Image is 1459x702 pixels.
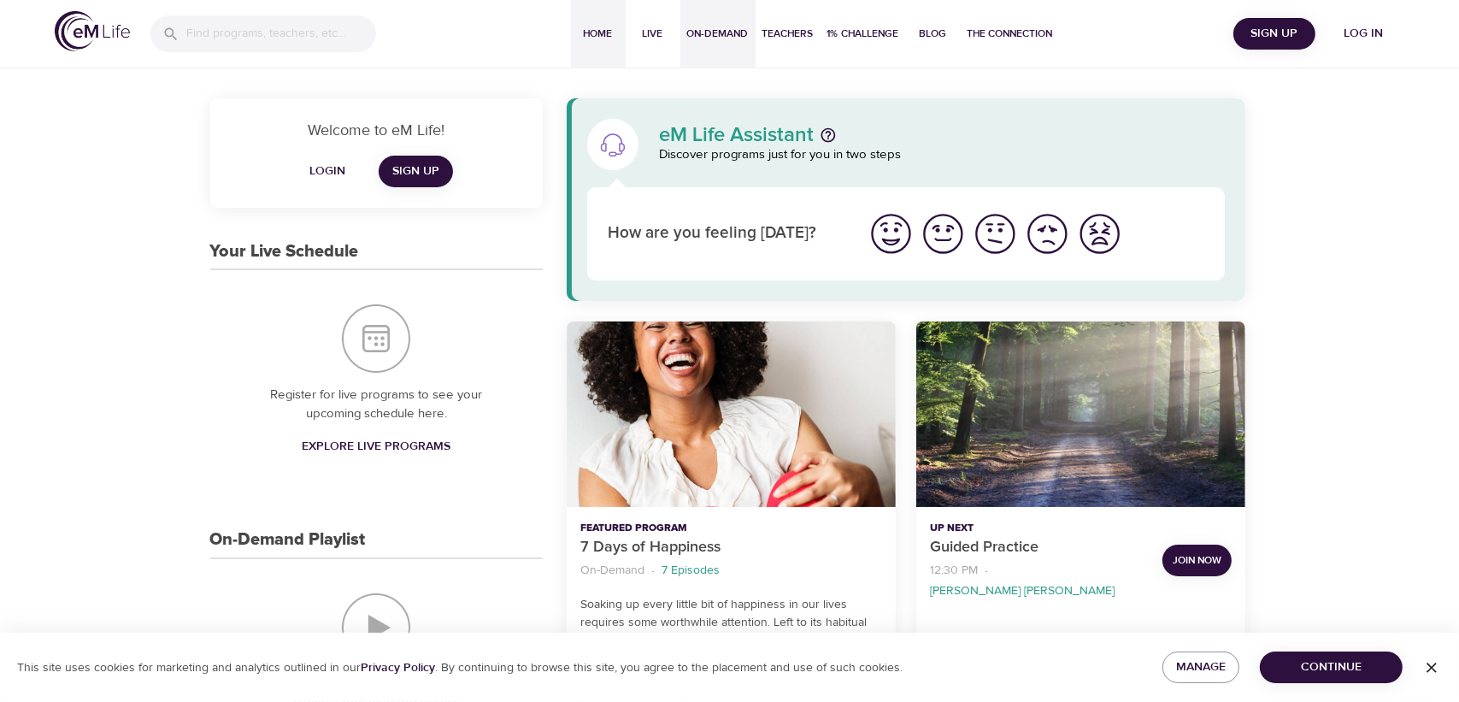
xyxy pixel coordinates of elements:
[1322,18,1404,50] button: Log in
[231,119,522,142] p: Welcome to eM Life!
[1173,552,1221,569] span: Join Now
[930,521,1149,536] p: Up Next
[307,161,348,182] span: Login
[392,161,439,182] span: Sign Up
[599,131,627,158] img: eM Life Assistant
[1329,23,1397,44] span: Log in
[917,208,969,260] button: I'm feeling good
[968,25,1053,43] span: The Connection
[1240,23,1309,44] span: Sign Up
[930,582,1115,600] p: [PERSON_NAME] [PERSON_NAME]
[1024,210,1071,257] img: bad
[608,221,844,246] p: How are you feeling [DATE]?
[210,530,366,550] h3: On-Demand Playlist
[342,593,410,662] img: On-Demand Playlist
[1021,208,1074,260] button: I'm feeling bad
[567,322,896,507] button: 7 Days of Happiness
[659,145,1226,165] p: Discover programs just for you in two steps
[580,536,882,559] p: 7 Days of Happiness
[865,208,917,260] button: I'm feeling great
[580,596,882,650] p: Soaking up every little bit of happiness in our lives requires some worthwhile attention. Left to...
[361,660,435,675] a: Privacy Policy
[302,436,450,457] span: Explore Live Programs
[55,11,130,51] img: logo
[916,322,1245,507] button: Guided Practice
[1076,210,1123,257] img: worst
[913,25,954,43] span: Blog
[295,431,457,463] a: Explore Live Programs
[1274,657,1389,678] span: Continue
[379,156,453,187] a: Sign Up
[930,559,1149,600] nav: breadcrumb
[827,25,899,43] span: 1% Challenge
[580,559,882,582] nav: breadcrumb
[1162,545,1232,576] button: Join Now
[580,562,644,580] p: On-Demand
[1176,657,1226,678] span: Manage
[186,15,376,52] input: Find programs, teachers, etc...
[687,25,749,43] span: On-Demand
[985,559,988,582] li: ·
[659,125,814,145] p: eM Life Assistant
[632,25,674,43] span: Live
[972,210,1019,257] img: ok
[210,242,359,262] h3: Your Live Schedule
[762,25,814,43] span: Teachers
[1162,652,1239,683] button: Manage
[300,156,355,187] button: Login
[578,25,619,43] span: Home
[1260,652,1403,683] button: Continue
[244,386,509,424] p: Register for live programs to see your upcoming schedule here.
[1074,208,1126,260] button: I'm feeling worst
[969,208,1021,260] button: I'm feeling ok
[1233,18,1315,50] button: Sign Up
[580,521,882,536] p: Featured Program
[930,562,978,580] p: 12:30 PM
[920,210,967,257] img: good
[651,559,655,582] li: ·
[868,210,915,257] img: great
[662,562,720,580] p: 7 Episodes
[342,304,410,373] img: Your Live Schedule
[930,536,1149,559] p: Guided Practice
